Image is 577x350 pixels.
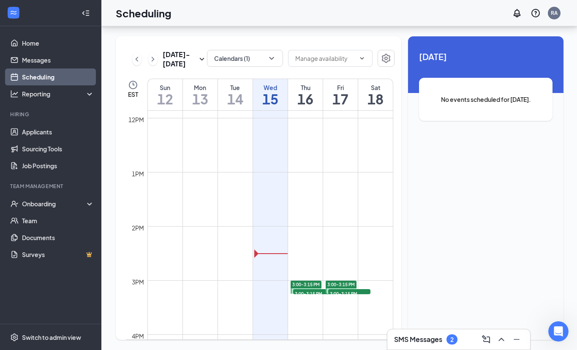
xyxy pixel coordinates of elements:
[22,68,94,85] a: Scheduling
[197,54,207,64] svg: SmallChevronDown
[295,54,355,63] input: Manage availability
[450,336,454,343] div: 2
[551,9,558,16] div: RA
[288,92,323,106] h1: 16
[148,92,182,106] h1: 12
[127,115,146,124] div: 12pm
[116,6,171,20] h1: Scheduling
[10,111,93,118] div: Hiring
[358,83,393,92] div: Sat
[22,123,94,140] a: Applicants
[253,79,288,110] a: October 15, 2025
[293,289,335,298] span: 3:00-3:15 PM
[510,333,523,346] button: Minimize
[22,246,94,263] a: SurveysCrown
[394,335,442,344] h3: SMS Messages
[323,79,358,110] a: October 17, 2025
[267,54,276,63] svg: ChevronDown
[183,79,218,110] a: October 13, 2025
[82,9,90,17] svg: Collapse
[512,8,522,18] svg: Notifications
[148,83,182,92] div: Sun
[479,333,493,346] button: ComposeMessage
[292,282,320,287] span: 3:00-3:15 PM
[328,289,370,298] span: 3:00-3:15 PM
[436,95,536,104] span: No events scheduled for [DATE].
[22,52,94,68] a: Messages
[548,321,569,342] iframe: Intercom live chat
[133,54,141,64] svg: ChevronLeft
[288,79,323,110] a: October 16, 2025
[531,8,541,18] svg: QuestionInfo
[496,334,506,345] svg: ChevronUp
[218,83,253,92] div: Tue
[128,90,138,98] span: EST
[9,8,18,17] svg: WorkstreamLogo
[10,90,19,98] svg: Analysis
[207,50,283,67] button: Calendars (1)ChevronDown
[512,334,522,345] svg: Minimize
[183,83,218,92] div: Mon
[481,334,491,345] svg: ComposeMessage
[22,200,87,208] div: Onboarding
[358,92,393,106] h1: 18
[378,50,395,67] button: Settings
[130,169,146,178] div: 1pm
[22,35,94,52] a: Home
[130,277,146,287] div: 3pm
[253,92,288,106] h1: 15
[10,200,19,208] svg: UserCheck
[148,53,158,66] button: ChevronRight
[288,83,323,92] div: Thu
[10,183,93,190] div: Team Management
[218,92,253,106] h1: 14
[22,140,94,157] a: Sourcing Tools
[327,282,355,287] span: 3:00-3:15 PM
[10,333,19,342] svg: Settings
[378,50,395,68] a: Settings
[163,50,197,68] h3: [DATE] - [DATE]
[419,50,553,63] span: [DATE]
[132,53,142,66] button: ChevronLeft
[22,157,94,174] a: Job Postings
[130,223,146,232] div: 2pm
[358,79,393,110] a: October 18, 2025
[149,54,157,64] svg: ChevronRight
[22,229,94,246] a: Documents
[130,331,146,341] div: 4pm
[148,79,182,110] a: October 12, 2025
[22,212,94,229] a: Team
[22,333,81,342] div: Switch to admin view
[253,83,288,92] div: Wed
[381,53,391,63] svg: Settings
[218,79,253,110] a: October 14, 2025
[323,83,358,92] div: Fri
[22,90,95,98] div: Reporting
[183,92,218,106] h1: 13
[323,92,358,106] h1: 17
[495,333,508,346] button: ChevronUp
[128,80,138,90] svg: Clock
[359,55,365,62] svg: ChevronDown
